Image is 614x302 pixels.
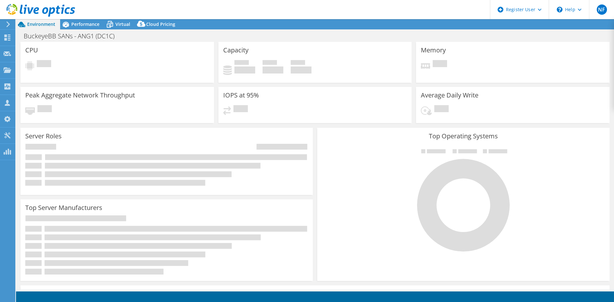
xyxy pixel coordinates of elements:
[25,92,135,99] h3: Peak Aggregate Network Throughput
[291,60,305,66] span: Total
[322,133,605,140] h3: Top Operating Systems
[146,21,175,27] span: Cloud Pricing
[27,21,55,27] span: Environment
[433,60,447,69] span: Pending
[263,60,277,66] span: Free
[234,60,249,66] span: Used
[37,105,52,114] span: Pending
[37,60,51,69] span: Pending
[223,92,259,99] h3: IOPS at 95%
[71,21,99,27] span: Performance
[597,4,607,15] span: NF
[557,7,563,12] svg: \n
[291,66,311,74] h4: 0 GiB
[421,92,478,99] h3: Average Daily Write
[233,105,248,114] span: Pending
[421,47,446,54] h3: Memory
[25,133,62,140] h3: Server Roles
[115,21,130,27] span: Virtual
[223,47,248,54] h3: Capacity
[234,66,255,74] h4: 0 GiB
[21,33,124,40] h1: BuckeyeBB SANs - ANG1 (DC1C)
[263,66,283,74] h4: 0 GiB
[25,204,102,211] h3: Top Server Manufacturers
[434,105,449,114] span: Pending
[25,47,38,54] h3: CPU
